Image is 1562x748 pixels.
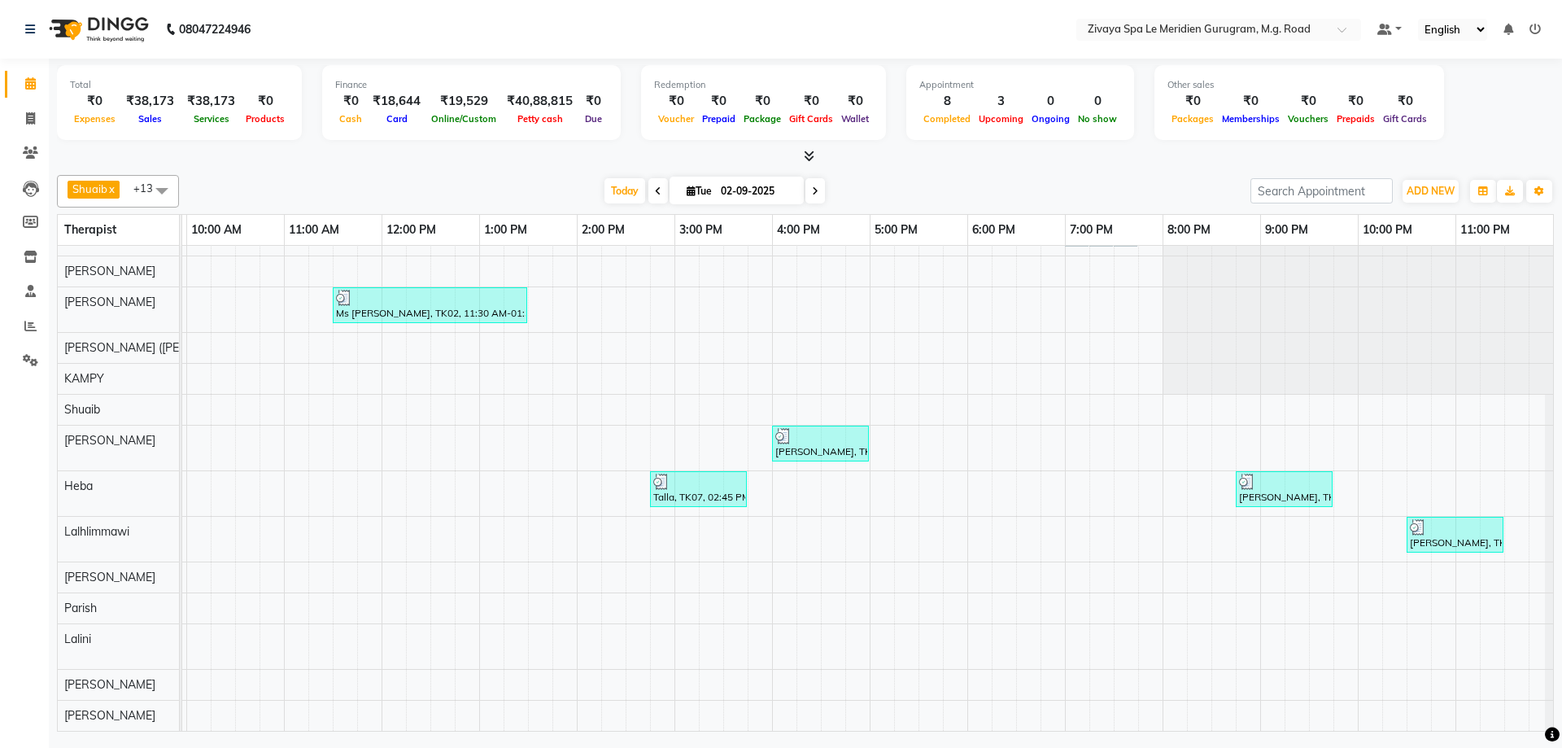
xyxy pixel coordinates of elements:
a: 2:00 PM [578,218,629,242]
span: [PERSON_NAME] [64,433,155,448]
span: Therapist [64,222,116,237]
span: [PERSON_NAME] ([PERSON_NAME]) [64,340,256,355]
span: Wallet [837,113,873,125]
div: ₹0 [579,92,608,111]
span: Today [604,178,645,203]
a: 4:00 PM [773,218,824,242]
div: ₹40,88,815 [500,92,579,111]
span: [PERSON_NAME] [64,570,155,584]
a: 5:00 PM [870,218,922,242]
div: 0 [1028,92,1074,111]
span: Shuaib [72,182,107,195]
span: [PERSON_NAME] [64,677,155,692]
span: Gift Cards [785,113,837,125]
span: Cash [335,113,366,125]
span: Shuaib [64,402,100,417]
span: Online/Custom [427,113,500,125]
a: 3:00 PM [675,218,726,242]
div: Ms [PERSON_NAME], TK02, 11:30 AM-01:30 PM, The Healing Touch - 120 Mins [334,290,526,321]
span: Sales [134,113,166,125]
span: Completed [919,113,975,125]
span: Lalini [64,632,91,646]
span: Tue [683,185,716,197]
span: [PERSON_NAME] [64,708,155,723]
span: +13 [133,182,165,195]
a: x [107,182,115,195]
span: Lalhlimmawi [64,524,129,539]
div: [PERSON_NAME], TK05, 04:00 PM-05:00 PM, Royal Siam - 60 Mins [774,428,867,459]
span: KAMPY [64,371,104,386]
span: Prepaid [698,113,740,125]
div: [PERSON_NAME], TK08, 10:30 PM-01:00 AM, Javanese Pampering - 90 Mins [1408,519,1502,550]
div: 8 [919,92,975,111]
img: logo [41,7,153,52]
span: Packages [1167,113,1218,125]
span: Vouchers [1284,113,1333,125]
div: ₹0 [1167,92,1218,111]
span: [PERSON_NAME] [64,295,155,309]
div: 3 [975,92,1028,111]
a: 10:00 PM [1359,218,1416,242]
span: Due [581,113,606,125]
div: ₹0 [837,92,873,111]
span: Upcoming [975,113,1028,125]
div: ₹19,529 [427,92,500,111]
span: Heba [64,479,93,493]
div: Appointment [919,78,1121,92]
div: Talla, TK07, 02:45 PM-03:45 PM, [GEOGRAPHIC_DATA] - 60 Mins [652,474,745,505]
a: 10:00 AM [187,218,246,242]
div: ₹0 [654,92,698,111]
div: ₹0 [335,92,366,111]
div: Redemption [654,78,873,92]
div: ₹0 [698,92,740,111]
div: [PERSON_NAME], TK09, 08:45 PM-09:45 PM, Fusion Therapy - 60 Mins [1237,474,1331,505]
a: 11:00 PM [1456,218,1514,242]
div: ₹0 [1379,92,1431,111]
div: ₹0 [1218,92,1284,111]
div: ₹0 [70,92,120,111]
span: Petty cash [513,113,567,125]
a: 12:00 PM [382,218,440,242]
span: Services [190,113,233,125]
button: ADD NEW [1403,180,1459,203]
input: Search Appointment [1250,178,1393,203]
div: Other sales [1167,78,1431,92]
div: ₹0 [740,92,785,111]
span: Card [382,113,412,125]
div: ₹18,644 [366,92,427,111]
a: 6:00 PM [968,218,1019,242]
span: ADD NEW [1407,185,1455,197]
div: Finance [335,78,608,92]
span: Package [740,113,785,125]
a: 1:00 PM [480,218,531,242]
div: ₹0 [1333,92,1379,111]
span: Parish [64,601,97,615]
div: ₹0 [785,92,837,111]
span: Ongoing [1028,113,1074,125]
span: Gift Cards [1379,113,1431,125]
input: 2025-09-02 [716,179,797,203]
a: 9:00 PM [1261,218,1312,242]
span: Voucher [654,113,698,125]
a: 11:00 AM [285,218,343,242]
div: ₹0 [242,92,289,111]
div: Total [70,78,289,92]
span: Products [242,113,289,125]
span: Memberships [1218,113,1284,125]
b: 08047224946 [179,7,251,52]
div: ₹0 [1284,92,1333,111]
div: ₹38,173 [181,92,242,111]
span: Expenses [70,113,120,125]
div: ₹38,173 [120,92,181,111]
span: Prepaids [1333,113,1379,125]
span: No show [1074,113,1121,125]
a: 7:00 PM [1066,218,1117,242]
div: 0 [1074,92,1121,111]
span: [PERSON_NAME] [64,264,155,278]
a: 8:00 PM [1163,218,1215,242]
